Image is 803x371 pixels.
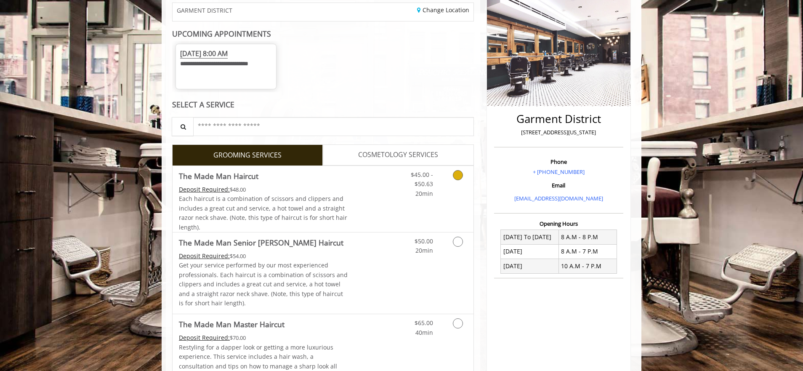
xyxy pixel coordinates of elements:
a: [EMAIL_ADDRESS][DOMAIN_NAME] [514,195,603,202]
a: Change Location [417,6,469,14]
span: 20min [415,246,433,254]
h2: Garment District [496,113,621,125]
span: Each haircut is a combination of scissors and clippers and includes a great cut and service, a ho... [179,195,347,231]
td: [DATE] To [DATE] [501,230,559,244]
td: 8 A.M - 7 P.M [558,244,617,259]
span: This service needs some Advance to be paid before we block your appointment [179,334,230,342]
h3: Opening Hours [494,221,623,227]
span: GROOMING SERVICES [213,150,282,161]
td: [DATE] [501,259,559,273]
div: SELECT A SERVICE [172,101,474,109]
h3: Phone [496,159,621,165]
b: The Made Man Haircut [179,170,258,182]
td: [DATE] [501,244,559,259]
p: Get your service performed by our most experienced professionals. Each haircut is a combination o... [179,261,348,308]
h3: Email [496,182,621,188]
span: 20min [415,190,433,198]
button: Service Search [172,117,194,136]
a: + [PHONE_NUMBER] [533,168,585,176]
td: 10 A.M - 7 P.M [558,259,617,273]
div: $54.00 [179,251,348,261]
span: 40min [415,328,433,336]
span: $65.00 [415,319,433,327]
td: 8 A.M - 8 P.M [558,230,617,244]
span: COSMETOLOGY SERVICES [358,149,438,160]
p: [STREET_ADDRESS][US_STATE] [496,128,621,137]
b: The Made Man Master Haircut [179,318,285,330]
span: This service needs some Advance to be paid before we block your appointment [179,185,230,193]
span: $45.00 - $50.63 [411,171,433,188]
span: GARMENT DISTRICT [177,7,232,13]
b: The Made Man Senior [PERSON_NAME] Haircut [179,237,343,248]
span: This service needs some Advance to be paid before we block your appointment [179,252,230,260]
div: $70.00 [179,333,348,342]
b: UPCOMING APPOINTMENTS [172,29,271,39]
span: [DATE] 8:00 AM [180,49,228,59]
span: $50.00 [415,237,433,245]
div: $48.00 [179,185,348,194]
